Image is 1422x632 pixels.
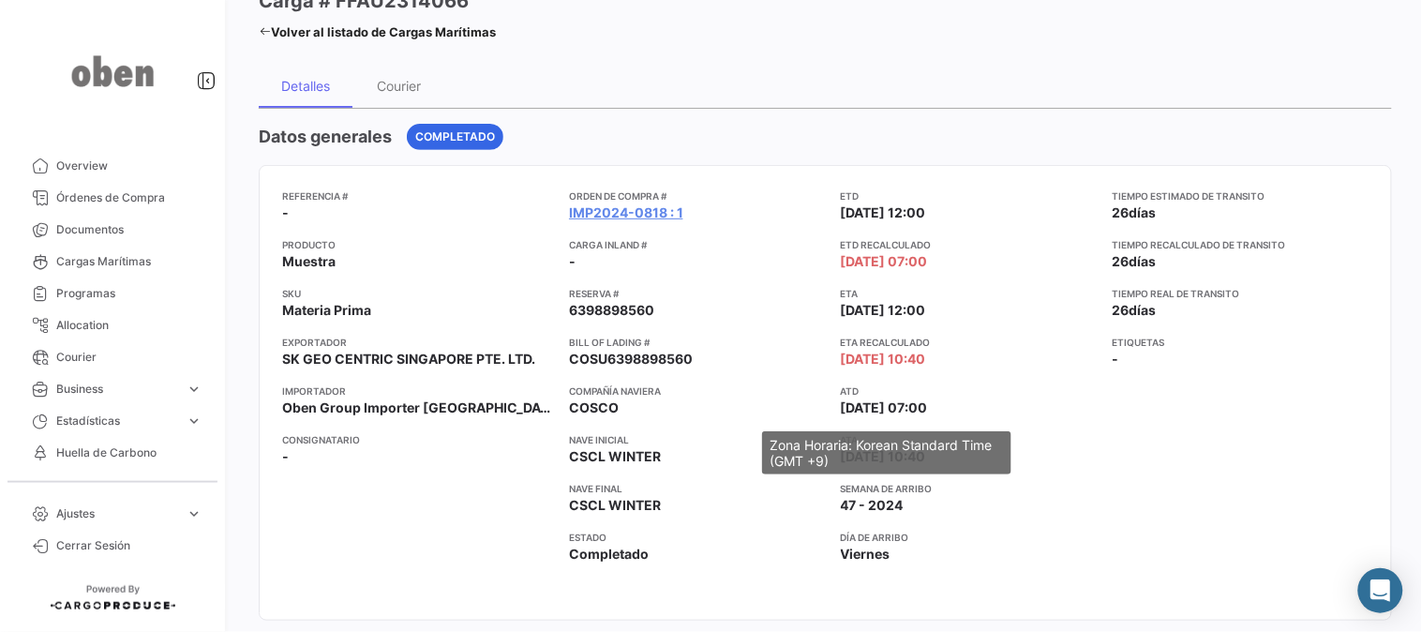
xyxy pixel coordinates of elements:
[841,350,926,369] span: [DATE] 10:40
[15,309,210,341] a: Allocation
[569,335,826,350] app-card-info-title: Bill of Lading #
[15,437,210,469] a: Huella de Carbono
[569,530,826,545] app-card-info-title: Estado
[569,237,826,252] app-card-info-title: Carga inland #
[415,128,495,145] span: Completado
[282,432,554,447] app-card-info-title: Consignatario
[282,286,554,301] app-card-info-title: SKU
[282,203,289,222] span: -
[56,285,202,302] span: Programas
[1112,188,1369,203] app-card-info-title: Tiempo estimado de transito
[1129,302,1156,318] span: días
[15,341,210,373] a: Courier
[569,350,693,369] span: COSU6398898560
[56,253,202,270] span: Cargas Marítimas
[841,384,1098,399] app-card-info-title: ATD
[1112,335,1369,350] app-card-info-title: Etiquetas
[841,252,928,271] span: [DATE] 07:00
[1112,286,1369,301] app-card-info-title: Tiempo real de transito
[569,188,826,203] app-card-info-title: Orden de Compra #
[186,381,202,398] span: expand_more
[1112,302,1129,318] span: 26
[569,286,826,301] app-card-info-title: Reserva #
[259,19,496,45] a: Volver al listado de Cargas Marítimas
[841,237,1098,252] app-card-info-title: ETD Recalculado
[569,432,826,447] app-card-info-title: Nave inicial
[15,278,210,309] a: Programas
[1358,568,1403,613] div: Abrir Intercom Messenger
[569,399,619,417] span: COSCO
[56,349,202,366] span: Courier
[56,381,178,398] span: Business
[569,545,649,564] span: Completado
[282,237,554,252] app-card-info-title: Producto
[841,301,926,320] span: [DATE] 12:00
[841,545,891,564] span: Viernes
[1112,204,1129,220] span: 26
[762,431,1011,474] div: Zona Horaria: Korean Standard Time (GMT +9)
[15,214,210,246] a: Documentos
[56,189,202,206] span: Órdenes de Compra
[1112,253,1129,269] span: 26
[841,335,1098,350] app-card-info-title: ETA Recalculado
[282,350,535,369] span: SK GEO CENTRIC SINGAPORE PTE. LTD.
[56,158,202,174] span: Overview
[186,505,202,522] span: expand_more
[841,530,1098,545] app-card-info-title: Día de Arribo
[569,301,654,320] span: 6398898560
[281,78,330,94] div: Detalles
[841,496,904,515] span: 47 - 2024
[282,301,371,320] span: Materia Prima
[1112,350,1118,369] span: -
[186,413,202,429] span: expand_more
[282,335,554,350] app-card-info-title: Exportador
[15,150,210,182] a: Overview
[1129,204,1156,220] span: días
[56,221,202,238] span: Documentos
[66,23,159,120] img: oben-logo.png
[841,399,928,417] span: [DATE] 07:00
[15,246,210,278] a: Cargas Marítimas
[841,203,926,222] span: [DATE] 12:00
[56,317,202,334] span: Allocation
[1112,237,1369,252] app-card-info-title: Tiempo recalculado de transito
[15,182,210,214] a: Órdenes de Compra
[569,447,661,466] span: CSCL WINTER
[282,447,289,466] span: -
[56,537,202,554] span: Cerrar Sesión
[282,399,554,417] span: Oben Group Importer [GEOGRAPHIC_DATA]
[282,252,336,271] span: Muestra
[569,481,826,496] app-card-info-title: Nave final
[56,444,202,461] span: Huella de Carbono
[259,124,392,150] h4: Datos generales
[841,188,1098,203] app-card-info-title: ETD
[569,384,826,399] app-card-info-title: Compañía naviera
[569,203,683,222] a: IMP2024-0818 : 1
[282,188,554,203] app-card-info-title: Referencia #
[282,384,554,399] app-card-info-title: Importador
[569,496,661,515] span: CSCL WINTER
[56,505,178,522] span: Ajustes
[56,413,178,429] span: Estadísticas
[1129,253,1156,269] span: días
[841,286,1098,301] app-card-info-title: ETA
[841,481,1098,496] app-card-info-title: Semana de Arribo
[378,78,422,94] div: Courier
[569,252,576,271] span: -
